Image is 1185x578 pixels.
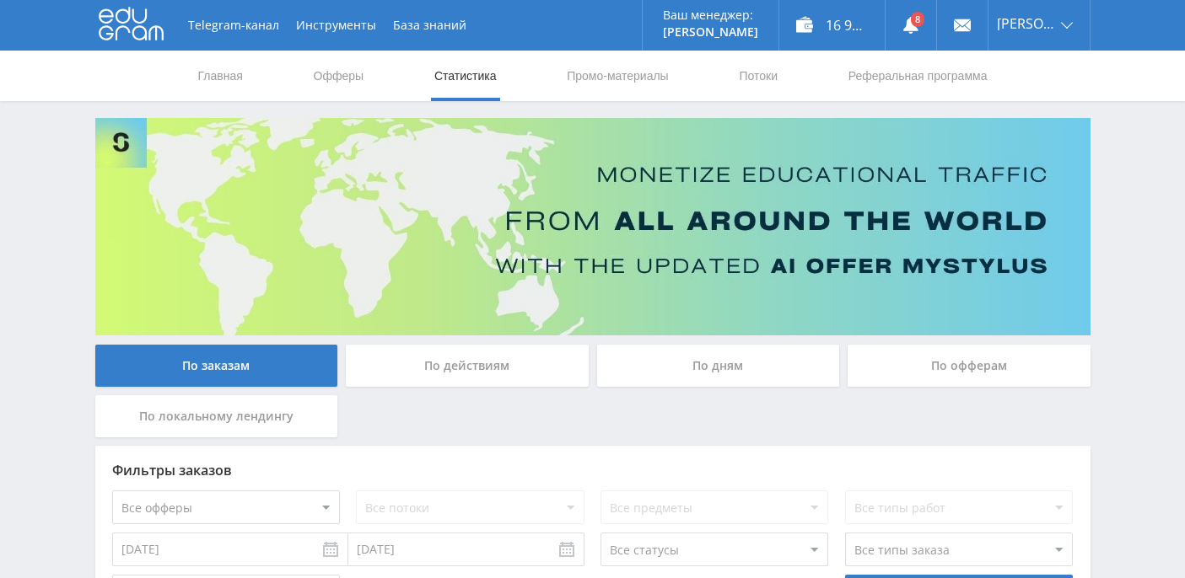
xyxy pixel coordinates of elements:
a: Статистика [433,51,498,101]
a: Офферы [312,51,366,101]
p: Ваш менеджер: [663,8,758,22]
div: По локальному лендингу [95,395,338,437]
div: По офферам [848,345,1091,387]
div: По действиям [346,345,589,387]
span: [PERSON_NAME] [997,17,1056,30]
a: Промо-материалы [565,51,670,101]
img: Banner [95,118,1091,335]
a: Потоки [737,51,779,101]
p: [PERSON_NAME] [663,25,758,39]
div: По заказам [95,345,338,387]
div: По дням [597,345,840,387]
div: Фильтры заказов [112,463,1074,478]
a: Реферальная программа [847,51,989,101]
a: Главная [197,51,245,101]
